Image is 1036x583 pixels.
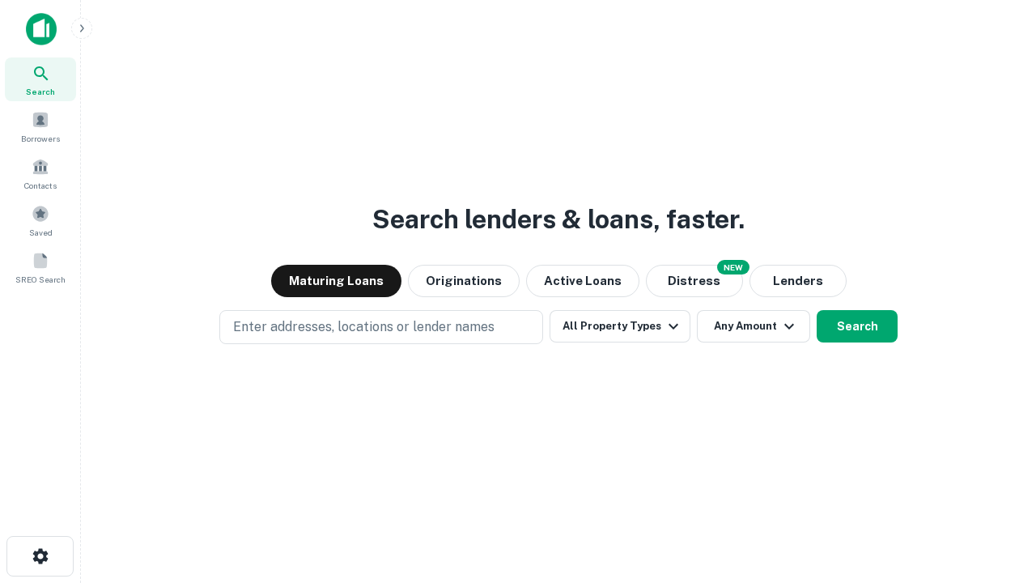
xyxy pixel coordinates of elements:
[697,310,810,343] button: Any Amount
[26,13,57,45] img: capitalize-icon.png
[29,226,53,239] span: Saved
[646,265,743,297] button: Search distressed loans with lien and other non-mortgage details.
[5,245,76,289] a: SREO Search
[372,200,745,239] h3: Search lenders & loans, faster.
[955,453,1036,531] iframe: Chat Widget
[817,310,898,343] button: Search
[5,198,76,242] a: Saved
[233,317,495,337] p: Enter addresses, locations or lender names
[219,310,543,344] button: Enter addresses, locations or lender names
[24,179,57,192] span: Contacts
[26,85,55,98] span: Search
[15,273,66,286] span: SREO Search
[717,260,749,274] div: NEW
[749,265,847,297] button: Lenders
[271,265,401,297] button: Maturing Loans
[5,104,76,148] a: Borrowers
[5,151,76,195] a: Contacts
[526,265,639,297] button: Active Loans
[21,132,60,145] span: Borrowers
[408,265,520,297] button: Originations
[550,310,690,343] button: All Property Types
[5,57,76,101] a: Search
